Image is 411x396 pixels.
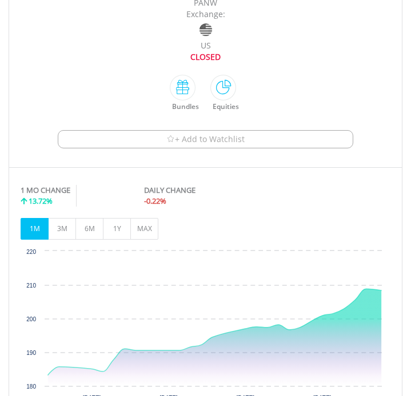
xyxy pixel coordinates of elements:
[117,51,294,63] div: CLOSED
[26,282,36,289] text: 210
[103,218,131,240] button: 1Y
[144,196,166,206] span: -0.22%
[117,40,294,51] div: US
[75,218,103,240] button: 6M
[26,316,36,322] text: 200
[199,23,212,37] img: nasdaq.png
[26,350,36,356] text: 190
[26,383,36,390] text: 180
[166,135,175,144] img: Watchlist
[175,134,245,145] span: + Add to Watchlist
[166,102,199,111] div: Bundles
[21,185,70,196] div: 1 MO CHANGE
[130,218,158,240] button: MAX
[21,218,49,240] button: 1M
[58,130,354,148] button: Watchlist + Add to Watchlist
[117,9,294,20] div: Exchange:
[48,218,76,240] button: 3M
[207,102,239,111] div: Equities
[144,185,329,196] div: DAILY CHANGE
[26,249,36,255] text: 220
[29,196,53,206] span: 13.72%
